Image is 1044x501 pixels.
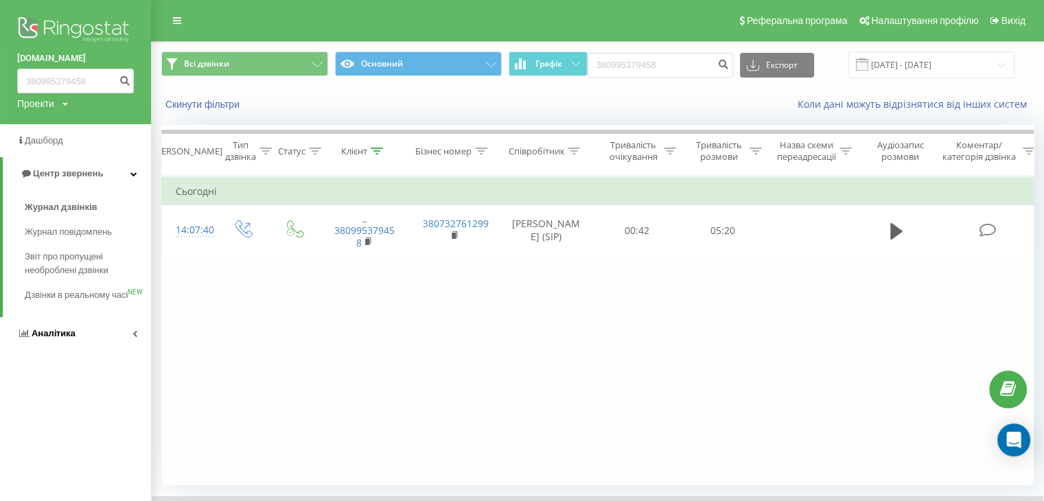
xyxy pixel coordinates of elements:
span: Налаштування профілю [871,15,978,26]
span: Центр звернень [33,168,103,178]
span: Всі дзвінки [184,58,229,69]
a: Журнал повідомлень [25,220,151,244]
a: 380732761299 [423,217,489,230]
span: Графік [535,59,562,69]
button: Експорт [740,53,814,78]
td: _ [320,205,409,256]
button: Скинути фільтри [161,98,246,110]
div: Open Intercom Messenger [997,423,1030,456]
td: [PERSON_NAME] (SIP) [498,205,594,256]
div: Назва схеми переадресації [777,139,836,163]
a: 380995379458 [334,224,395,249]
div: 14:07:40 [176,217,203,244]
span: Аналiтика [32,328,76,338]
a: [DOMAIN_NAME] [17,51,134,65]
a: Журнал дзвінків [25,195,151,220]
div: Тип дзвінка [225,139,256,163]
a: Центр звернень [3,157,151,190]
div: Проекти [17,97,54,110]
div: [PERSON_NAME] [153,145,222,157]
button: Всі дзвінки [161,51,328,76]
span: Вихід [1001,15,1025,26]
td: 05:20 [680,205,766,256]
img: Ringostat logo [17,14,134,48]
div: Статус [278,145,305,157]
span: Дзвінки в реальному часі [25,288,128,302]
div: Коментар/категорія дзвінка [939,139,1019,163]
span: Реферальна програма [747,15,848,26]
input: Пошук за номером [588,53,733,78]
div: Тривалість розмови [692,139,746,163]
a: Коли дані можуть відрізнятися вiд інших систем [798,97,1034,110]
span: Журнал дзвінків [25,200,97,214]
a: Дзвінки в реальному часіNEW [25,283,151,307]
span: Журнал повідомлень [25,225,112,239]
button: Основний [335,51,502,76]
td: Сьогодні [162,178,1041,205]
a: Звіт про пропущені необроблені дзвінки [25,244,151,283]
div: Тривалість очікування [606,139,660,163]
div: Клієнт [341,145,367,157]
div: Співробітник [508,145,564,157]
input: Пошук за номером [17,69,134,93]
span: Дашборд [25,135,63,145]
button: Графік [509,51,588,76]
span: Звіт про пропущені необроблені дзвінки [25,250,144,277]
td: 00:42 [594,205,680,256]
div: Бізнес номер [415,145,472,157]
div: Аудіозапис розмови [867,139,933,163]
